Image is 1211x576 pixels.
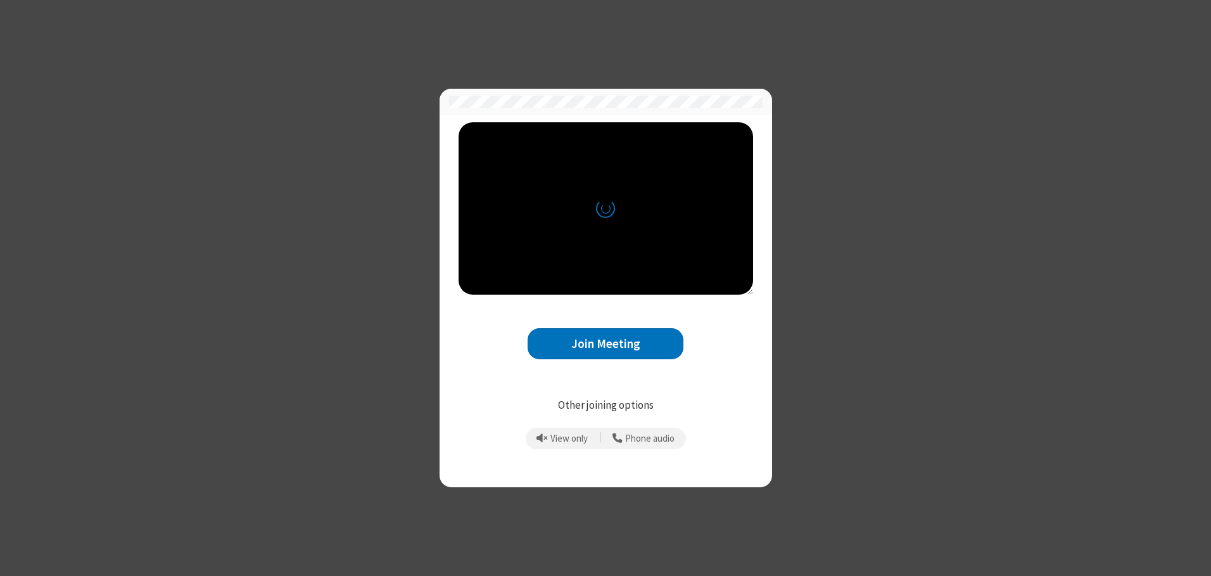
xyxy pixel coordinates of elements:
span: Phone audio [625,433,675,444]
span: | [599,430,602,447]
p: Other joining options [459,397,753,414]
button: Join Meeting [528,328,683,359]
button: Prevent echo when there is already an active mic and speaker in the room. [532,428,593,449]
span: View only [550,433,588,444]
button: Use your phone for mic and speaker while you view the meeting on this device. [608,428,680,449]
